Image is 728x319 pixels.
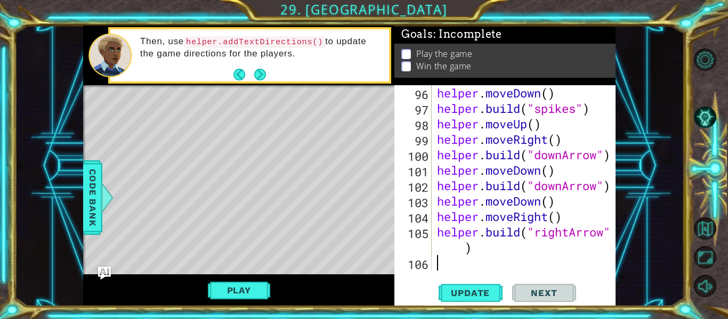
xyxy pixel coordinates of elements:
div: 98 [397,118,432,133]
div: 99 [397,133,432,149]
button: Ask AI [98,267,111,280]
button: Level Options [694,48,716,71]
span: Goals [401,28,502,41]
p: Win the game [416,60,472,72]
button: Back [233,69,254,80]
button: Next [512,282,576,304]
div: 96 [397,87,432,102]
button: Next [254,69,266,80]
a: Back to Map [695,214,728,243]
div: 102 [397,179,432,195]
div: 100 [397,149,432,164]
p: Play the game [416,48,472,60]
div: 101 [397,164,432,179]
div: 104 [397,210,432,226]
div: 106 [397,257,432,272]
button: AI Hint [694,106,716,128]
button: Maximize Browser [694,246,716,268]
button: Mute [694,275,716,297]
span: : Incomplete [433,28,502,40]
button: Back to Map [694,217,716,240]
div: 103 [397,195,432,210]
span: Next [520,288,568,298]
button: Update [439,282,503,304]
button: Play [208,280,270,300]
div: 97 [397,102,432,118]
div: 105 [397,226,432,257]
code: helper.addTextDirections() [184,36,325,48]
span: Update [440,288,500,298]
span: Code Bank [84,165,101,230]
p: Then, use to update the game directions for the players. [140,36,382,60]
